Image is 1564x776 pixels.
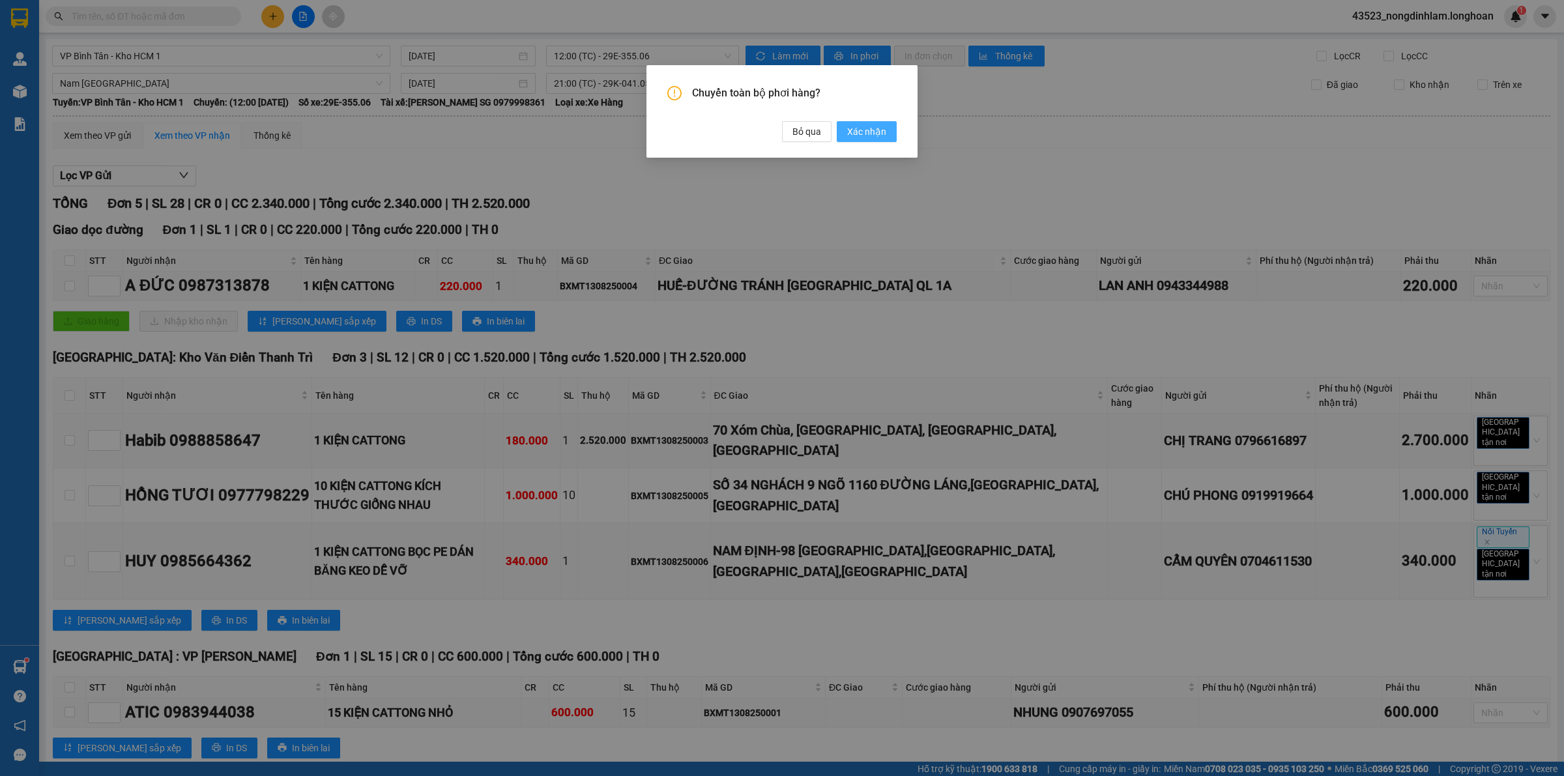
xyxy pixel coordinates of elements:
[837,121,897,142] button: Xác nhận
[667,86,682,100] span: exclamation-circle
[847,124,886,139] span: Xác nhận
[692,86,897,100] span: Chuyển toàn bộ phơi hàng?
[792,124,821,139] span: Bỏ qua
[782,121,832,142] button: Bỏ qua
